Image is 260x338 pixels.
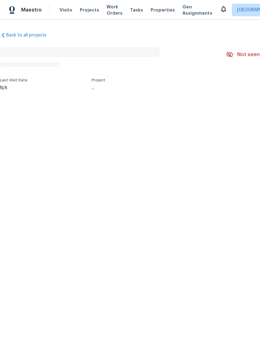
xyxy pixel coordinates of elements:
[182,4,212,16] span: Geo Assignments
[92,78,105,82] span: Project
[60,7,72,13] span: Visits
[151,7,175,13] span: Properties
[130,8,143,12] span: Tasks
[92,86,211,90] div: ...
[21,7,42,13] span: Maestro
[107,4,123,16] span: Work Orders
[80,7,99,13] span: Projects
